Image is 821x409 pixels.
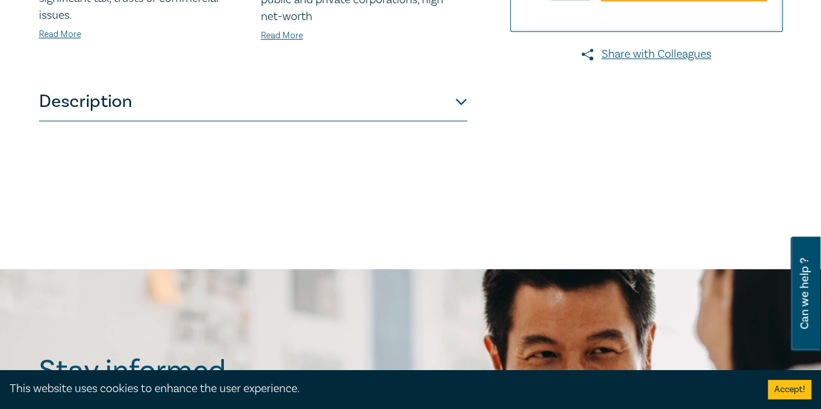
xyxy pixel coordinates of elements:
a: Read More [261,30,303,41]
h2: Stay informed. [39,354,345,388]
button: Accept cookies [768,380,811,399]
span: Can we help ? [798,244,811,343]
div: This website uses cookies to enhance the user experience. [10,380,748,397]
a: Read More [39,29,81,40]
a: Share with Colleagues [510,46,783,63]
button: Description [39,82,467,121]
